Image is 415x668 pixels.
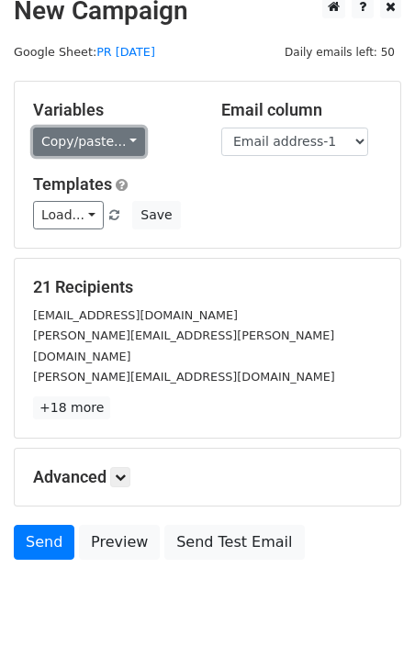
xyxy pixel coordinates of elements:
[132,201,180,229] button: Save
[33,467,382,487] h5: Advanced
[33,396,110,419] a: +18 more
[221,100,382,120] h5: Email column
[33,201,104,229] a: Load...
[33,128,145,156] a: Copy/paste...
[278,42,401,62] span: Daily emails left: 50
[79,525,160,560] a: Preview
[278,45,401,59] a: Daily emails left: 50
[33,174,112,194] a: Templates
[164,525,304,560] a: Send Test Email
[33,277,382,297] h5: 21 Recipients
[33,328,334,363] small: [PERSON_NAME][EMAIL_ADDRESS][PERSON_NAME][DOMAIN_NAME]
[323,580,415,668] iframe: Chat Widget
[96,45,155,59] a: PR [DATE]
[33,100,194,120] h5: Variables
[33,308,238,322] small: [EMAIL_ADDRESS][DOMAIN_NAME]
[14,45,155,59] small: Google Sheet:
[33,370,335,384] small: [PERSON_NAME][EMAIL_ADDRESS][DOMAIN_NAME]
[14,525,74,560] a: Send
